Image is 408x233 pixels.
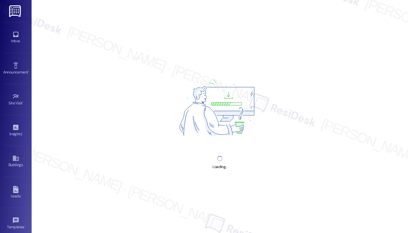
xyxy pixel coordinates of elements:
[3,91,28,108] a: Site Visit •
[3,153,28,170] a: Buildings
[3,215,28,232] a: Templates •
[3,122,28,139] a: Insights •
[23,100,24,104] span: •
[3,29,28,46] a: Inbox
[3,184,28,201] a: Leads
[24,224,25,228] span: •
[9,5,22,17] img: ResiDesk Logo
[28,69,29,73] span: •
[22,131,23,135] span: •
[213,164,227,170] div: Loading...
